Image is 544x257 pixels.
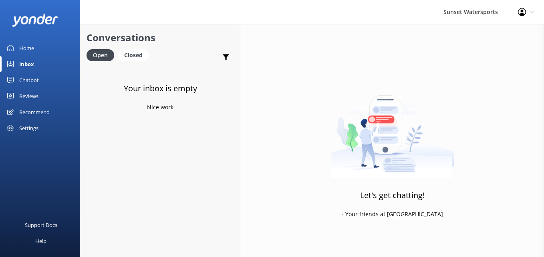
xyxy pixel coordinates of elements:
[147,103,173,112] p: Nice work
[19,104,50,120] div: Recommend
[342,210,443,219] p: - Your friends at [GEOGRAPHIC_DATA]
[19,72,39,88] div: Chatbot
[35,233,46,249] div: Help
[118,49,149,61] div: Closed
[330,78,454,179] img: artwork of a man stealing a conversation from at giant smartphone
[118,50,153,59] a: Closed
[19,40,34,56] div: Home
[87,50,118,59] a: Open
[19,120,38,136] div: Settings
[19,88,38,104] div: Reviews
[87,30,234,45] h2: Conversations
[19,56,34,72] div: Inbox
[12,14,58,27] img: yonder-white-logo.png
[87,49,114,61] div: Open
[25,217,57,233] div: Support Docs
[124,82,197,95] h3: Your inbox is empty
[360,189,425,202] h3: Let's get chatting!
